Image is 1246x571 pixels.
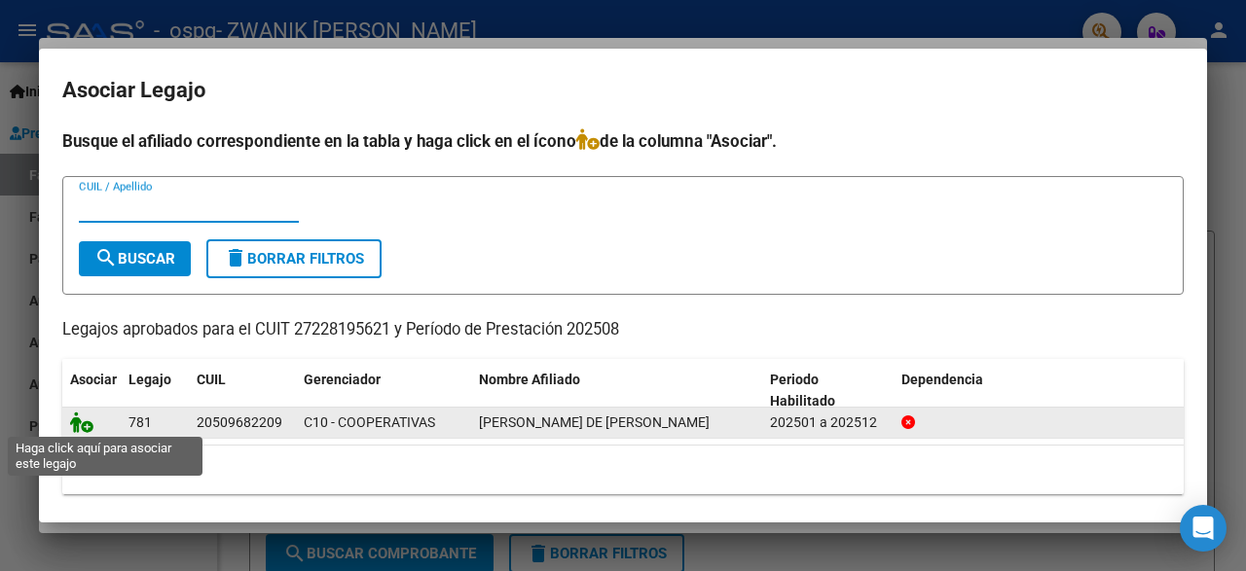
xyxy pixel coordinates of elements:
[62,446,1184,494] div: 1 registros
[770,372,835,410] span: Periodo Habilitado
[197,372,226,387] span: CUIL
[224,250,364,268] span: Borrar Filtros
[128,414,152,430] span: 781
[304,414,435,430] span: C10 - COOPERATIVAS
[94,250,175,268] span: Buscar
[197,411,282,434] div: 20509682209
[62,359,121,423] datatable-header-cell: Asociar
[296,359,471,423] datatable-header-cell: Gerenciador
[471,359,762,423] datatable-header-cell: Nombre Afiliado
[121,359,189,423] datatable-header-cell: Legajo
[894,359,1185,423] datatable-header-cell: Dependencia
[70,372,117,387] span: Asociar
[189,359,296,423] datatable-header-cell: CUIL
[128,372,171,387] span: Legajo
[79,241,191,276] button: Buscar
[762,359,894,423] datatable-header-cell: Periodo Habilitado
[304,372,381,387] span: Gerenciador
[94,246,118,269] mat-icon: search
[770,411,886,434] div: 202501 a 202512
[62,318,1184,342] p: Legajos aprobados para el CUIT 27228195621 y Período de Prestación 202508
[62,72,1184,109] h2: Asociar Legajo
[479,414,710,430] span: NORIEGA NEHEMIAS DE JESUS
[62,128,1184,154] h4: Busque el afiliado correspondiente en la tabla y haga click en el ícono de la columna "Asociar".
[1180,505,1227,552] div: Open Intercom Messenger
[224,246,247,269] mat-icon: delete
[901,372,983,387] span: Dependencia
[206,239,382,278] button: Borrar Filtros
[479,372,580,387] span: Nombre Afiliado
